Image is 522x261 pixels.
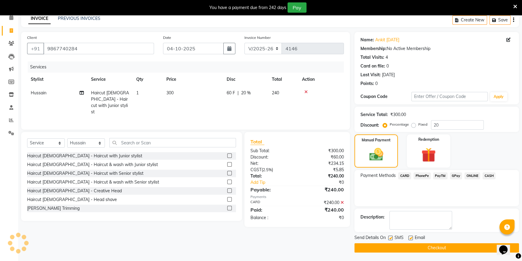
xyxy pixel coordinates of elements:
[27,153,142,159] div: Haircut [DEMOGRAPHIC_DATA] - Haircut with Junior stylist
[250,139,264,145] span: Total
[375,37,399,43] a: Ankit [DATE]
[27,205,80,212] div: [PERSON_NAME] Trimming
[246,215,297,221] div: Balance :
[360,46,387,52] div: Membership:
[362,137,391,143] label: Manual Payment
[136,90,139,96] span: 1
[418,137,439,142] label: Redemption
[483,172,495,179] span: CASH
[385,54,388,61] div: 4
[433,172,448,179] span: PayTM
[298,73,344,86] th: Action
[109,138,236,147] input: Search or Scan
[360,93,411,100] div: Coupon Code
[360,72,381,78] div: Last Visit:
[250,194,344,200] div: Payments
[360,80,374,87] div: Points:
[246,148,297,154] div: Sub Total:
[354,243,519,253] button: Checkout
[464,172,480,179] span: ONLINE
[246,173,297,179] div: Total:
[386,63,389,69] div: 0
[246,179,306,186] a: Add Tip
[246,167,297,173] div: ( )
[297,206,348,213] div: ₹240.00
[58,16,100,21] a: PREVIOUS INVOICES
[28,13,51,24] a: INVOICE
[272,90,279,96] span: 240
[411,92,488,101] input: Enter Offer / Coupon Code
[246,154,297,160] div: Discount:
[418,122,427,127] label: Fixed
[415,234,425,242] span: Email
[268,73,298,86] th: Total
[288,2,307,13] button: Pay
[417,146,440,164] img: _gift.svg
[166,90,174,96] span: 300
[246,160,297,167] div: Net:
[365,146,388,162] img: _cash.svg
[27,73,87,86] th: Stylist
[246,186,297,193] div: Payable:
[414,172,431,179] span: PhonePe
[244,35,271,40] label: Invoice Number
[390,112,406,118] div: ₹300.00
[163,73,223,86] th: Price
[450,172,462,179] span: GPay
[297,200,348,206] div: ₹240.00
[452,15,487,25] button: Create New
[395,234,404,242] span: SMS
[31,90,46,96] span: Hussain
[360,37,374,43] div: Name:
[27,162,158,168] div: Haircut [DEMOGRAPHIC_DATA] - Haircut & wash with Junior stylist
[27,188,122,194] div: Haircut [DEMOGRAPHIC_DATA] - Creative Head
[490,92,507,101] button: Apply
[263,167,272,172] span: 2.5%
[241,90,251,96] span: 20 %
[360,122,379,128] div: Discount:
[91,90,129,115] span: Haircut [DEMOGRAPHIC_DATA] - Haircut with Junior stylist
[297,186,348,193] div: ₹240.00
[360,112,388,118] div: Service Total:
[297,154,348,160] div: ₹60.00
[27,170,143,177] div: Haircut [DEMOGRAPHIC_DATA] - Haircut with Senior stylist
[27,179,159,185] div: Haircut [DEMOGRAPHIC_DATA] - Haircut & wash with Senior stylist
[360,214,385,220] div: Description:
[297,160,348,167] div: ₹234.15
[27,35,37,40] label: Client
[306,179,348,186] div: ₹0
[28,61,348,73] div: Services
[297,215,348,221] div: ₹0
[27,197,117,203] div: Haircut [DEMOGRAPHIC_DATA] - Head shave
[297,167,348,173] div: ₹5.85
[489,15,511,25] button: Save
[246,206,297,213] div: Paid:
[360,63,385,69] div: Card on file:
[237,90,239,96] span: |
[382,72,395,78] div: [DATE]
[87,73,133,86] th: Service
[398,172,411,179] span: CARD
[163,35,171,40] label: Date
[250,167,262,172] span: CGST
[497,237,516,255] iframe: chat widget
[360,54,384,61] div: Total Visits:
[223,73,268,86] th: Disc
[360,172,396,179] span: Payment Methods
[209,5,286,11] div: You have a payment due from 242 days
[227,90,235,96] span: 60 F
[43,43,154,54] input: Search by Name/Mobile/Email/Code
[360,46,513,52] div: No Active Membership
[297,148,348,154] div: ₹300.00
[390,122,409,127] label: Percentage
[375,80,378,87] div: 0
[27,43,44,54] button: +91
[133,73,163,86] th: Qty
[246,200,297,206] div: CARD
[297,173,348,179] div: ₹240.00
[354,234,386,242] span: Send Details On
